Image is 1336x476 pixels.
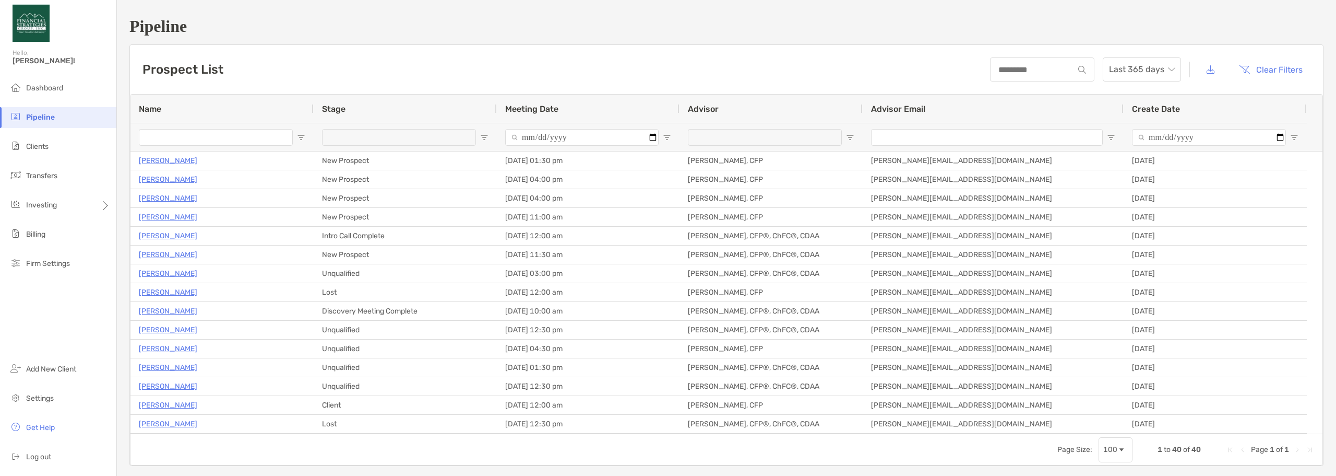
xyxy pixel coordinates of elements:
img: transfers icon [9,169,22,181]
div: [DATE] [1124,246,1307,264]
img: settings icon [9,391,22,404]
img: add_new_client icon [9,362,22,375]
div: [PERSON_NAME], CFP®, ChFC®, CDAA [679,321,863,339]
a: [PERSON_NAME] [139,154,197,167]
button: Open Filter Menu [1290,133,1298,142]
a: [PERSON_NAME] [139,192,197,205]
img: dashboard icon [9,81,22,94]
span: Last 365 days [1109,58,1175,81]
a: [PERSON_NAME] [139,323,197,336]
span: Pipeline [26,113,55,122]
p: [PERSON_NAME] [139,229,197,242]
span: Meeting Date [505,104,558,114]
div: [DATE] [1124,152,1307,170]
img: pipeline icon [9,110,22,123]
div: [PERSON_NAME][EMAIL_ADDRESS][DOMAIN_NAME] [863,246,1124,264]
div: [DATE] [1124,340,1307,358]
div: [PERSON_NAME][EMAIL_ADDRESS][DOMAIN_NAME] [863,340,1124,358]
a: [PERSON_NAME] [139,305,197,318]
div: [PERSON_NAME], CFP®, ChFC®, CDAA [679,358,863,377]
span: 1 [1158,445,1162,454]
div: [PERSON_NAME], CFP [679,152,863,170]
div: [DATE] 12:00 am [497,227,679,245]
div: New Prospect [314,189,497,207]
span: Settings [26,394,54,403]
div: [DATE] [1124,264,1307,283]
div: [PERSON_NAME][EMAIL_ADDRESS][DOMAIN_NAME] [863,170,1124,189]
span: 1 [1270,445,1274,454]
div: 100 [1103,445,1117,454]
button: Open Filter Menu [297,133,305,142]
div: [DATE] [1124,189,1307,207]
div: [PERSON_NAME], CFP®, ChFC®, CDAA [679,377,863,396]
input: Name Filter Input [139,129,293,146]
div: New Prospect [314,170,497,189]
a: [PERSON_NAME] [139,286,197,299]
h3: Prospect List [142,62,223,77]
a: [PERSON_NAME] [139,211,197,224]
span: of [1276,445,1283,454]
span: Firm Settings [26,259,70,268]
h1: Pipeline [129,17,1323,36]
a: [PERSON_NAME] [139,248,197,261]
p: [PERSON_NAME] [139,380,197,393]
div: [DATE] 12:30 pm [497,321,679,339]
div: [DATE] [1124,377,1307,396]
div: [DATE] [1124,396,1307,414]
div: Unqualified [314,377,497,396]
div: [DATE] 03:00 pm [497,264,679,283]
div: [PERSON_NAME][EMAIL_ADDRESS][DOMAIN_NAME] [863,152,1124,170]
div: Page Size: [1057,445,1092,454]
div: [DATE] 04:00 pm [497,170,679,189]
button: Open Filter Menu [846,133,854,142]
span: Transfers [26,171,57,180]
div: [DATE] [1124,321,1307,339]
div: [PERSON_NAME], CFP [679,283,863,301]
div: [PERSON_NAME][EMAIL_ADDRESS][DOMAIN_NAME] [863,396,1124,414]
div: [PERSON_NAME], CFP [679,170,863,189]
div: [PERSON_NAME], CFP [679,208,863,226]
div: Unqualified [314,321,497,339]
p: [PERSON_NAME] [139,361,197,374]
div: [DATE] 12:00 am [497,283,679,301]
div: Last Page [1306,446,1314,454]
button: Open Filter Menu [480,133,488,142]
span: Advisor [688,104,719,114]
span: Log out [26,452,51,461]
div: [DATE] 12:00 am [497,396,679,414]
span: Stage [322,104,345,114]
p: [PERSON_NAME] [139,173,197,186]
div: Page Size [1099,437,1132,462]
span: Billing [26,230,45,239]
p: [PERSON_NAME] [139,399,197,412]
img: logout icon [9,450,22,462]
div: [DATE] [1124,170,1307,189]
div: [PERSON_NAME], CFP [679,340,863,358]
div: [DATE] 11:00 am [497,208,679,226]
div: [DATE] [1124,415,1307,433]
div: Lost [314,283,497,301]
div: Discovery Meeting Complete [314,302,497,320]
div: [PERSON_NAME], CFP®, ChFC®, CDAA [679,227,863,245]
div: Unqualified [314,358,497,377]
div: New Prospect [314,246,497,264]
p: [PERSON_NAME] [139,417,197,431]
div: [DATE] [1124,227,1307,245]
div: [DATE] 12:30 pm [497,377,679,396]
div: [PERSON_NAME][EMAIL_ADDRESS][DOMAIN_NAME] [863,358,1124,377]
img: input icon [1078,66,1086,74]
div: New Prospect [314,152,497,170]
div: Lost [314,415,497,433]
div: [DATE] 04:30 pm [497,340,679,358]
div: [DATE] 04:00 pm [497,189,679,207]
span: Get Help [26,423,55,432]
span: Dashboard [26,84,63,92]
p: [PERSON_NAME] [139,267,197,280]
div: [PERSON_NAME][EMAIL_ADDRESS][DOMAIN_NAME] [863,189,1124,207]
div: [DATE] 12:30 pm [497,415,679,433]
